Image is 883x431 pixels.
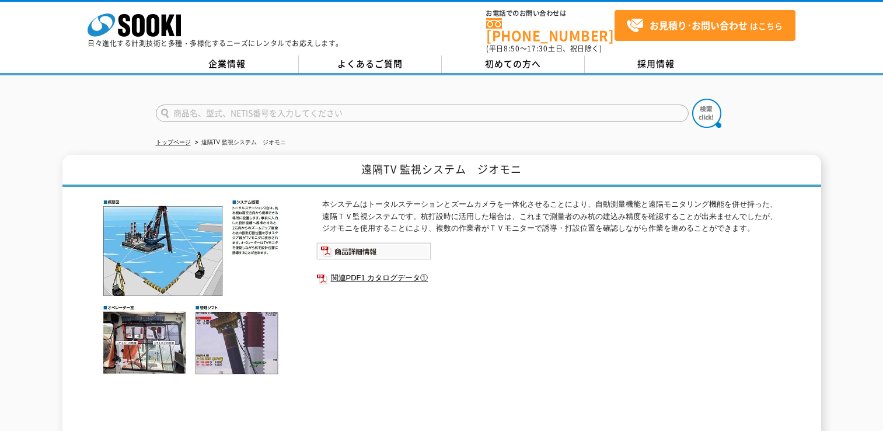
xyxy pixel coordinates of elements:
[100,199,281,375] img: 遠隔TV 監視システム ジオモニ
[322,199,783,235] p: 本システムはトータルステーションとズームカメラを一体化させることにより、自動測量機能と遠隔モニタリング機能を併せ持った、遠隔ＴＶ監視システムです。杭打設時に活用した場合は、これまで測量者のみ杭の...
[193,137,287,149] li: 遠隔TV 監視システム ジオモニ
[650,18,748,32] strong: お見積り･お問い合わせ
[527,43,548,54] span: 17:30
[692,99,721,128] img: btn_search.png
[442,55,585,73] a: 初めての方へ
[316,270,783,286] a: 関連PDF1 カタログデータ①
[486,18,615,42] a: [PHONE_NUMBER]
[626,17,783,34] span: はこちら
[156,139,191,145] a: トップページ
[486,10,615,17] span: お電話でのお問い合わせは
[156,55,299,73] a: 企業情報
[615,10,795,41] a: お見積り･お問い合わせはこちら
[504,43,520,54] span: 8:50
[485,57,541,70] span: 初めての方へ
[486,43,602,54] span: (平日 ～ 土日、祝日除く)
[316,249,431,258] a: 商品詳細情報システム
[156,105,689,122] input: 商品名、型式、NETIS番号を入力してください
[585,55,728,73] a: 採用情報
[299,55,442,73] a: よくあるご質問
[62,155,821,187] h1: 遠隔TV 監視システム ジオモニ
[316,242,431,260] img: 商品詳細情報システム
[88,40,343,47] p: 日々進化する計測技術と多種・多様化するニーズにレンタルでお応えします。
